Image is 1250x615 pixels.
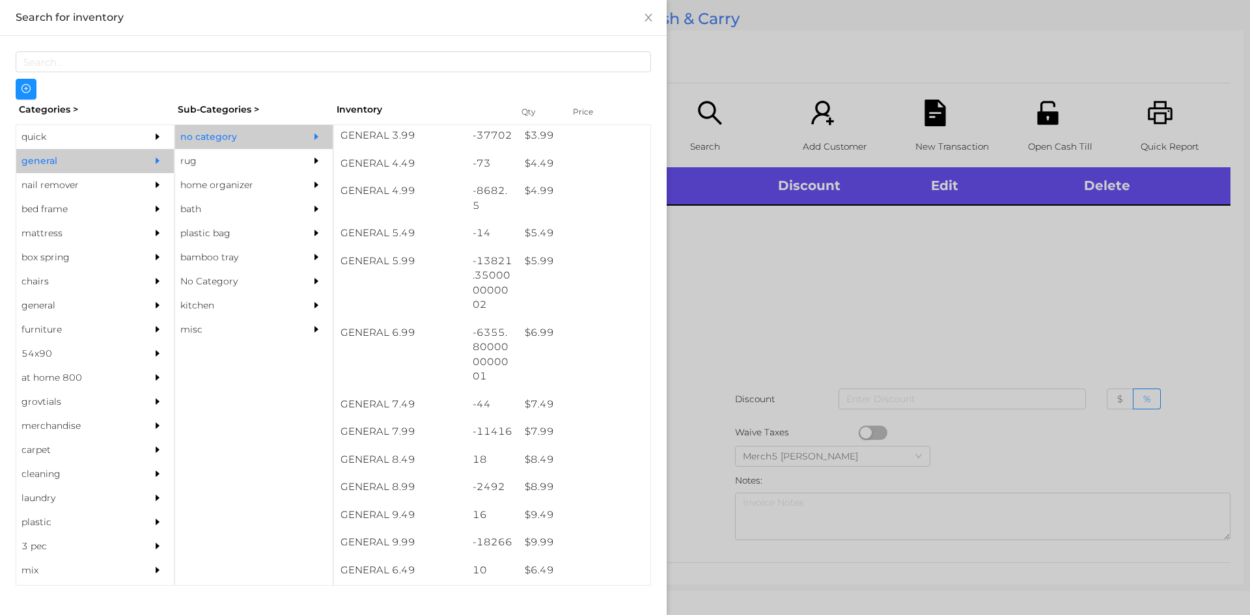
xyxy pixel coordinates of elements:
[16,534,135,558] div: 3 pec
[153,156,162,165] i: icon: caret-right
[334,418,466,446] div: GENERAL 7.99
[175,245,294,269] div: bamboo tray
[334,473,466,501] div: GENERAL 8.99
[466,556,519,584] div: 10
[312,180,321,189] i: icon: caret-right
[334,501,466,529] div: GENERAL 9.49
[153,132,162,141] i: icon: caret-right
[16,245,135,269] div: box spring
[643,12,654,23] i: icon: close
[175,294,294,318] div: kitchen
[334,446,466,474] div: GENERAL 8.49
[312,325,321,334] i: icon: caret-right
[466,446,519,474] div: 18
[312,253,321,262] i: icon: caret-right
[334,122,466,150] div: GENERAL 3.99
[175,149,294,173] div: rug
[153,469,162,478] i: icon: caret-right
[466,390,519,418] div: -44
[175,197,294,221] div: bath
[175,221,294,245] div: plastic bag
[16,149,135,173] div: general
[466,418,519,446] div: -11416
[334,247,466,275] div: GENERAL 5.99
[518,501,650,529] div: $ 9.49
[153,277,162,286] i: icon: caret-right
[334,177,466,205] div: GENERAL 4.99
[518,584,650,612] div: $ 10.49
[153,373,162,382] i: icon: caret-right
[518,150,650,178] div: $ 4.49
[518,390,650,418] div: $ 7.49
[334,150,466,178] div: GENERAL 4.49
[466,501,519,529] div: 16
[466,584,519,612] div: 22
[312,156,321,165] i: icon: caret-right
[153,228,162,238] i: icon: caret-right
[518,418,650,446] div: $ 7.99
[312,204,321,213] i: icon: caret-right
[466,473,519,501] div: -2492
[518,528,650,556] div: $ 9.99
[518,122,650,150] div: $ 3.99
[153,253,162,262] i: icon: caret-right
[16,173,135,197] div: nail remover
[153,566,162,575] i: icon: caret-right
[334,390,466,418] div: GENERAL 7.49
[175,269,294,294] div: No Category
[16,414,135,438] div: merchandise
[312,301,321,310] i: icon: caret-right
[16,221,135,245] div: mattress
[153,493,162,502] i: icon: caret-right
[466,150,519,178] div: -73
[518,219,650,247] div: $ 5.49
[16,100,174,120] div: Categories >
[153,180,162,189] i: icon: caret-right
[16,342,135,366] div: 54x90
[16,197,135,221] div: bed frame
[153,397,162,406] i: icon: caret-right
[312,228,321,238] i: icon: caret-right
[312,132,321,141] i: icon: caret-right
[153,349,162,358] i: icon: caret-right
[16,582,135,607] div: appliances
[518,446,650,474] div: $ 8.49
[175,318,294,342] div: misc
[16,390,135,414] div: grovtials
[175,173,294,197] div: home organizer
[16,79,36,100] button: icon: plus-circle
[570,103,622,121] div: Price
[153,517,162,526] i: icon: caret-right
[337,103,505,116] div: Inventory
[334,556,466,584] div: GENERAL 6.49
[153,325,162,334] i: icon: caret-right
[16,269,135,294] div: chairs
[466,247,519,319] div: -13821.350000000002
[153,445,162,454] i: icon: caret-right
[153,301,162,310] i: icon: caret-right
[153,421,162,430] i: icon: caret-right
[16,10,651,25] div: Search for inventory
[334,584,466,612] div: GENERAL 10.49
[16,462,135,486] div: cleaning
[153,541,162,551] i: icon: caret-right
[466,122,519,150] div: -37702
[466,528,519,556] div: -18266
[518,556,650,584] div: $ 6.49
[153,204,162,213] i: icon: caret-right
[16,438,135,462] div: carpet
[175,125,294,149] div: no category
[312,277,321,286] i: icon: caret-right
[518,247,650,275] div: $ 5.99
[16,486,135,510] div: laundry
[16,558,135,582] div: mix
[466,319,519,390] div: -6355.800000000001
[518,177,650,205] div: $ 4.99
[16,51,651,72] input: Search...
[16,294,135,318] div: general
[466,219,519,247] div: -14
[334,528,466,556] div: GENERAL 9.99
[16,318,135,342] div: furniture
[466,177,519,219] div: -8682.5
[16,366,135,390] div: at home 800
